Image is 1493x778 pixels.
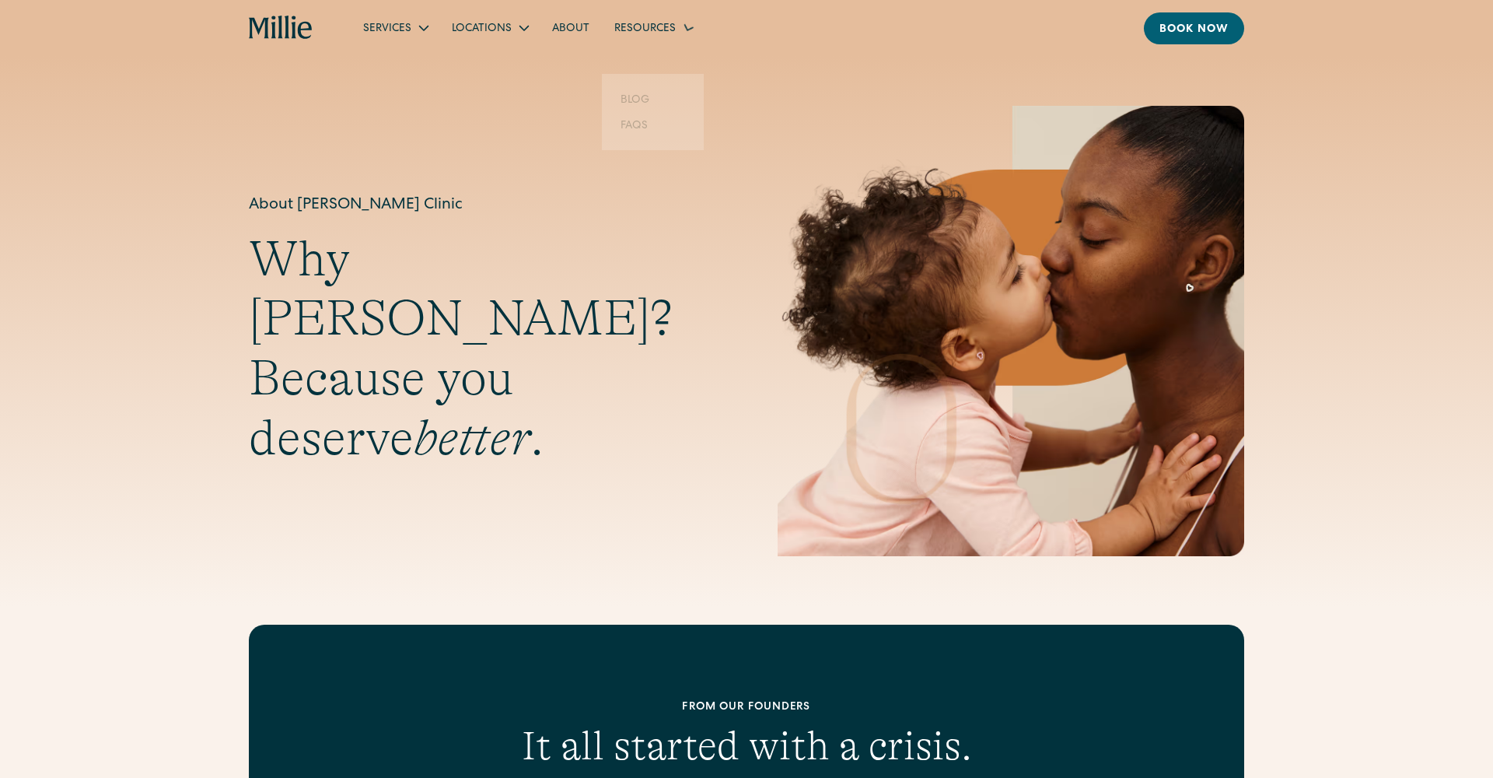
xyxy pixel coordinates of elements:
div: Locations [452,21,512,37]
div: Resources [602,15,704,40]
a: Blog [608,86,662,112]
div: Locations [439,15,540,40]
img: Mother and baby sharing a kiss, highlighting the emotional bond and nurturing care at the heart o... [778,106,1244,556]
em: better [414,410,530,466]
h2: It all started with a crisis. [348,722,1145,770]
a: Book now [1144,12,1244,44]
div: Resources [614,21,676,37]
div: Services [363,21,411,37]
div: From our founders [348,699,1145,716]
h1: About [PERSON_NAME] Clinic [249,194,715,217]
a: FAQs [608,112,660,138]
div: Services [351,15,439,40]
a: About [540,15,602,40]
nav: Resources [602,74,704,150]
h2: Why [PERSON_NAME]? Because you deserve . [249,230,715,468]
div: Book now [1159,22,1229,38]
a: home [249,16,313,40]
